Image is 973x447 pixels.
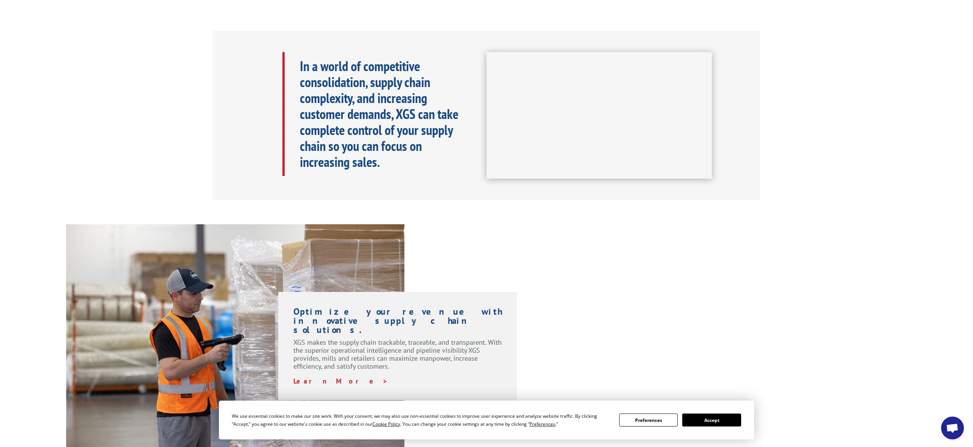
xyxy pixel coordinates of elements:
span: Preferences [529,421,555,427]
iframe: XGS Logistics Solutions [486,52,712,179]
h1: Optimize your revenue with innovative supply chain solutions. [293,307,502,338]
div: Cookie Consent Prompt [219,401,754,439]
button: Accept [682,414,741,426]
b: In a world of competitive consolidation, supply chain complexity, and increasing customer demands... [300,57,458,171]
p: XGS makes the supply chain trackable, traceable, and transparent. With the superior operational i... [293,338,502,377]
div: We use essential cookies to make our site work. With your consent, we may also use non-essential ... [232,412,610,428]
span: Cookie Policy [372,421,400,427]
a: Learn More > [293,377,388,385]
div: Open chat [941,417,964,439]
button: Preferences [619,414,678,426]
